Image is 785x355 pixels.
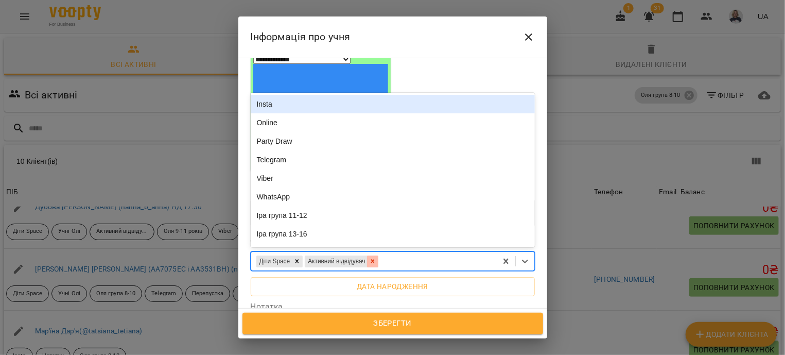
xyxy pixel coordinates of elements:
[516,25,541,49] button: Close
[253,55,351,64] select: Phone number country
[251,150,535,169] div: Telegram
[251,302,535,311] label: Нотатка
[254,317,532,330] span: Зберегти
[251,95,535,113] div: Insta
[251,277,535,296] button: Дата народження
[256,256,292,267] div: Діти Space
[251,206,535,225] div: Іра група 11-12
[251,243,535,262] div: Іра група 8-9
[251,240,535,248] label: Теги
[259,280,527,293] span: Дата народження
[253,64,388,154] img: Ukraine
[251,225,535,243] div: Іра група 13-16
[251,169,535,188] div: Viber
[251,132,535,150] div: Party Draw
[305,256,367,267] div: Активний відвідувач
[251,113,535,132] div: Online
[242,313,543,334] button: Зберегти
[251,29,351,45] h6: Інформація про учня
[251,188,535,206] div: WhatsApp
